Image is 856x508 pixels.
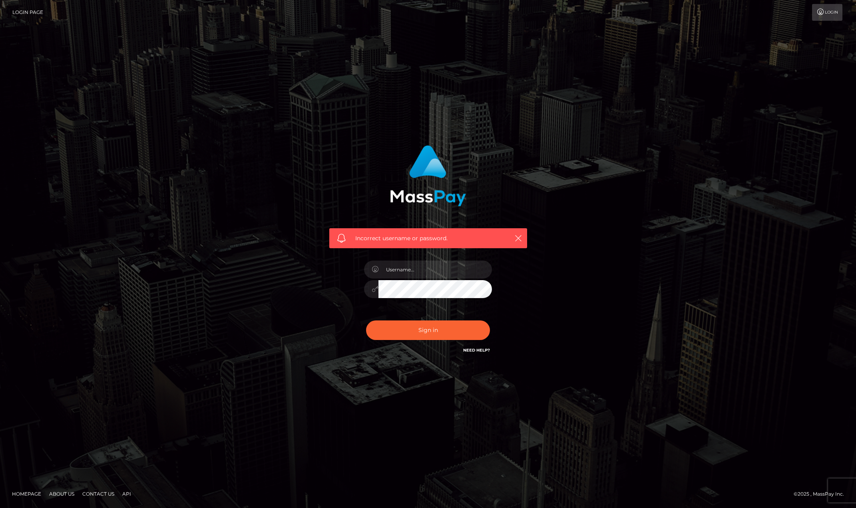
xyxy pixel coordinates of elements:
a: Login Page [12,4,43,21]
a: Login [812,4,842,21]
a: Contact Us [79,488,117,500]
input: Username... [378,261,492,279]
button: Sign in [366,320,490,340]
img: MassPay Login [390,145,466,206]
a: API [119,488,134,500]
div: © 2025 , MassPay Inc. [794,490,850,498]
span: Incorrect username or password. [355,234,501,243]
a: About Us [46,488,78,500]
a: Homepage [9,488,44,500]
a: Need Help? [463,348,490,353]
